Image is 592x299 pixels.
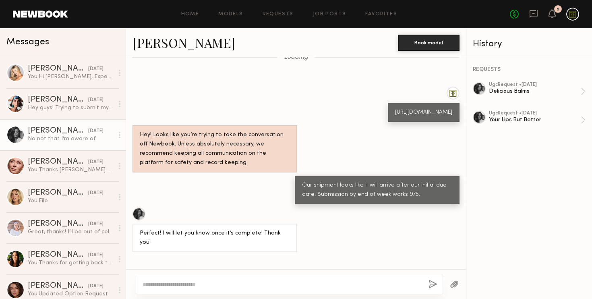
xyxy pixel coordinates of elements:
div: No not that I’m aware of [28,135,114,143]
a: Home [181,12,199,17]
div: 9 [557,7,559,12]
a: [PERSON_NAME] [132,34,235,51]
a: Job Posts [313,12,346,17]
div: [PERSON_NAME] [28,282,88,290]
div: You: Thanks [PERSON_NAME]! We will let our team know. xx [28,166,114,174]
div: ugc Request • [DATE] [489,111,581,116]
div: [DATE] [88,158,103,166]
div: Perfect! I will let you know once it’s complete! Thank you [140,229,290,247]
a: Favorites [365,12,397,17]
div: [DATE] [88,220,103,228]
div: History [473,39,586,49]
div: [PERSON_NAME] [28,189,88,197]
div: REQUESTS [473,67,586,73]
div: Delicious Balms [489,87,581,95]
div: You: Thanks for getting back to us! We'll keep you in mind for the next one! xx [28,259,114,267]
div: Your Lips But Better [489,116,581,124]
div: [URL][DOMAIN_NAME] [395,108,452,117]
div: Hey! Looks like you’re trying to take the conversation off Newbook. Unless absolutely necessary, ... [140,131,290,168]
a: Requests [263,12,294,17]
div: Great, thanks! I’ll be out of cell service here and there but will check messages whenever I have... [28,228,114,236]
div: [DATE] [88,251,103,259]
div: [PERSON_NAME] [28,251,88,259]
div: [DATE] [88,96,103,104]
div: ugc Request • [DATE] [489,82,581,87]
a: Models [218,12,243,17]
span: Messages [6,37,49,47]
div: [DATE] [88,189,103,197]
div: [PERSON_NAME] [28,158,88,166]
div: [PERSON_NAME] [28,127,88,135]
div: You: Hi [PERSON_NAME], Expected delivery [DATE] 08:00PM! [28,73,114,81]
div: [DATE] [88,65,103,73]
div: You: File [28,197,114,205]
span: Loading [284,54,308,61]
div: [PERSON_NAME] [28,220,88,228]
a: ugcRequest •[DATE]Delicious Balms [489,82,586,101]
div: You: Updated Option Request [28,290,114,298]
button: Book model [398,35,460,51]
div: Our shipment looks like it will arrive after our initial due date. Submission by end of week work... [302,181,452,199]
a: ugcRequest •[DATE]Your Lips But Better [489,111,586,129]
div: [DATE] [88,127,103,135]
div: [PERSON_NAME] [28,96,88,104]
div: [DATE] [88,282,103,290]
div: [PERSON_NAME] [28,65,88,73]
div: Hey guys! Trying to submit my content ! Do you have a Dropbox link for raw files ? [28,104,114,112]
a: Book model [398,39,460,46]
